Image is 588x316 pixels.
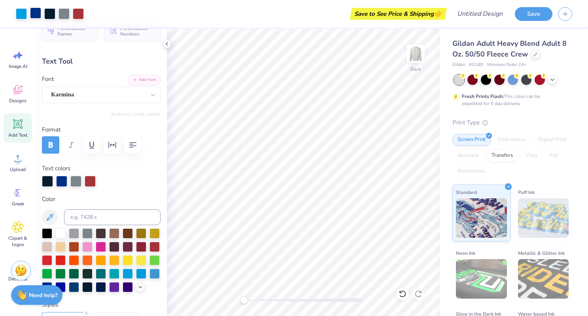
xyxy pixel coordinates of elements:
[545,150,563,162] div: Foil
[120,26,156,37] span: Personalized Numbers
[451,6,509,22] input: Untitled Design
[434,9,442,18] span: 👉
[240,296,248,304] div: Accessibility label
[533,134,571,146] div: Digital Print
[42,75,54,84] label: Font
[469,62,483,68] span: # G180
[42,195,161,204] label: Color
[456,188,477,196] span: Standard
[105,22,161,40] button: Personalized Numbers
[518,198,569,238] img: Puff Ink
[452,134,491,146] div: Screen Print
[42,125,161,134] label: Format
[520,150,543,162] div: Vinyl
[462,93,504,100] strong: Fresh Prints Flash:
[29,292,57,299] strong: Need help?
[452,39,567,59] span: Gildan Adult Heavy Blend Adult 8 Oz. 50/50 Fleece Crew
[352,8,445,20] div: Save to See Price & Shipping
[9,98,26,104] span: Designs
[111,111,161,117] button: Switch to Greek Letters
[452,150,484,162] div: Applique
[515,7,552,21] button: Save
[452,62,465,68] span: Gildan
[486,150,518,162] div: Transfers
[408,46,424,62] img: Back
[12,201,24,207] span: Greek
[462,93,559,107] div: This color can be expedited for 5 day delivery.
[452,118,572,127] div: Print Type
[5,235,31,248] span: Clipart & logos
[518,188,535,196] span: Puff Ink
[518,259,569,299] img: Metallic & Glitter Ink
[9,63,27,70] span: Image AI
[493,134,531,146] div: Embroidery
[487,62,527,68] span: Minimum Order: 24 +
[42,164,70,173] label: Text colors
[456,198,507,238] img: Standard
[410,66,421,73] div: Back
[456,249,475,257] span: Neon Ink
[518,249,565,257] span: Metallic & Glitter Ink
[42,56,161,67] div: Text Tool
[10,166,26,173] span: Upload
[8,132,27,138] span: Add Text
[452,166,491,177] div: Rhinestones
[64,209,161,225] input: e.g. 7428 c
[8,276,27,282] span: Decorate
[128,75,161,85] button: Add Font
[456,259,507,299] img: Neon Ink
[57,26,93,37] span: Personalized Names
[42,22,98,40] button: Personalized Names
